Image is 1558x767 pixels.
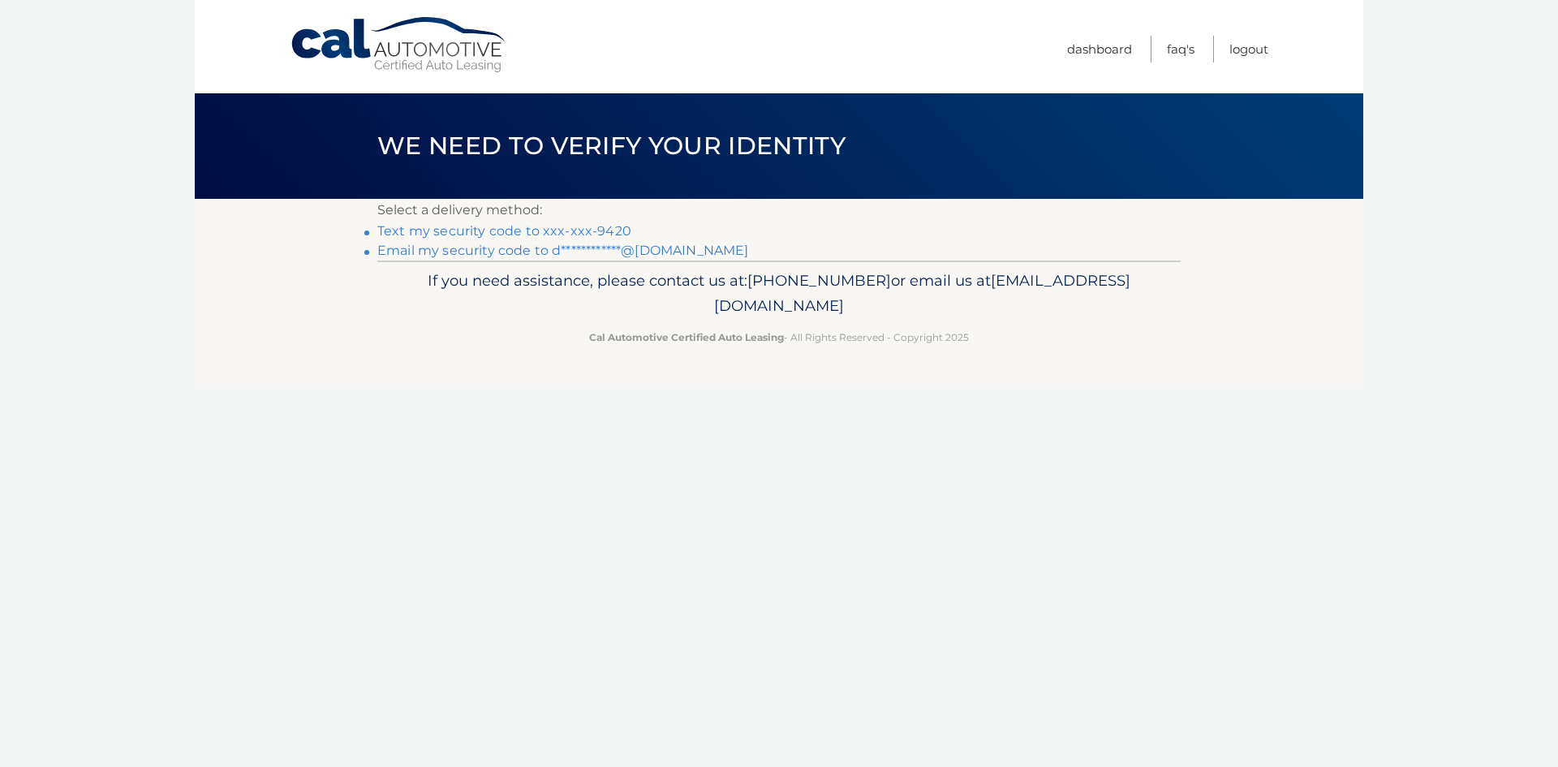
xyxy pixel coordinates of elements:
[1167,36,1194,62] a: FAQ's
[377,223,631,239] a: Text my security code to xxx-xxx-9420
[388,268,1170,320] p: If you need assistance, please contact us at: or email us at
[747,271,891,290] span: [PHONE_NUMBER]
[589,331,784,343] strong: Cal Automotive Certified Auto Leasing
[290,16,509,74] a: Cal Automotive
[377,199,1181,222] p: Select a delivery method:
[388,329,1170,346] p: - All Rights Reserved - Copyright 2025
[1229,36,1268,62] a: Logout
[1067,36,1132,62] a: Dashboard
[377,131,846,161] span: We need to verify your identity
